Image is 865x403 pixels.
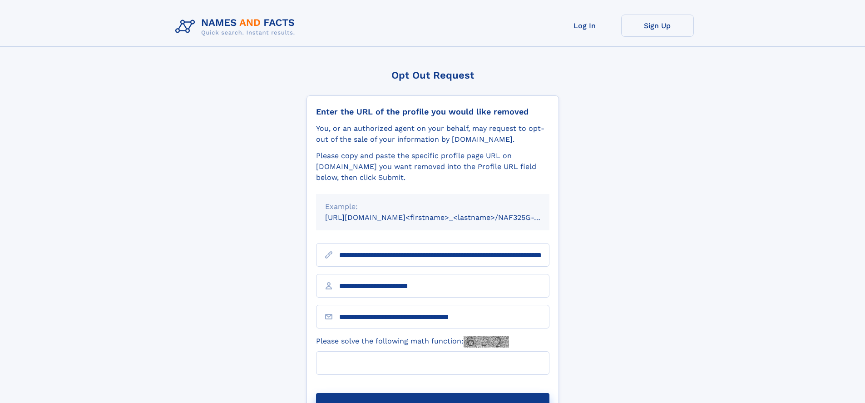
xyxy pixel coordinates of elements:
div: Example: [325,201,540,212]
label: Please solve the following math function: [316,336,509,348]
small: [URL][DOMAIN_NAME]<firstname>_<lastname>/NAF325G-xxxxxxxx [325,213,567,222]
div: Enter the URL of the profile you would like removed [316,107,549,117]
div: Please copy and paste the specific profile page URL on [DOMAIN_NAME] you want removed into the Pr... [316,150,549,183]
div: You, or an authorized agent on your behalf, may request to opt-out of the sale of your informatio... [316,123,549,145]
img: Logo Names and Facts [172,15,302,39]
div: Opt Out Request [306,70,559,81]
a: Sign Up [621,15,694,37]
a: Log In [549,15,621,37]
